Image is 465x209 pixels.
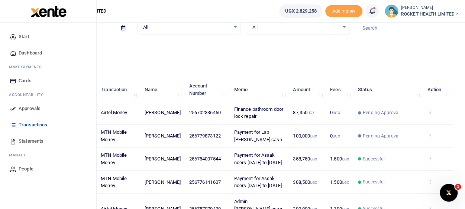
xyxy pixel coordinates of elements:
[423,78,453,101] th: Action: activate to sort column ascending
[145,133,181,139] span: [PERSON_NAME]
[13,64,42,70] span: ake Payments
[356,22,459,34] input: Search
[6,133,90,149] a: Statements
[293,156,317,162] span: 358,750
[310,134,317,138] small: UGX
[19,165,33,173] span: People
[307,111,314,115] small: UGX
[363,133,400,139] span: Pending Approval
[101,129,127,142] span: MTN Mobile Money
[6,161,90,177] a: People
[230,78,289,101] th: Memo: activate to sort column ascending
[101,152,127,165] span: MTN Mobile Money
[6,117,90,133] a: Transactions
[28,43,459,51] p: Download
[30,8,67,14] a: logo-small logo-large logo-large
[401,11,459,17] span: ROCKET HEALTH LIMITED
[325,8,362,13] a: Add money
[363,179,385,185] span: Successful
[141,78,185,101] th: Name: activate to sort column ascending
[285,7,316,15] span: UGX 2,829,258
[19,49,42,57] span: Dashboard
[189,156,220,162] span: 256784007544
[97,78,141,101] th: Transaction: activate to sort column ascending
[293,110,314,115] span: 87,350
[19,121,47,129] span: Transactions
[19,33,29,40] span: Start
[252,24,339,31] span: All
[293,179,317,185] span: 308,500
[234,176,282,189] span: Payment for Assak riders [DATE] to [DATE]
[455,184,461,190] span: 1
[6,29,90,45] a: Start
[330,110,340,115] span: 0
[101,110,127,115] span: Airtel Money
[189,179,220,185] span: 256776141607
[385,4,398,18] img: profile-user
[6,73,90,89] a: Cards
[330,133,340,139] span: 0
[310,180,317,185] small: UGX
[145,179,181,185] span: [PERSON_NAME]
[6,45,90,61] a: Dashboard
[13,152,26,158] span: anage
[325,5,362,17] span: Add money
[279,4,322,18] a: UGX 2,829,258
[189,110,220,115] span: 256702336460
[440,184,458,202] iframe: Intercom live chat
[6,61,90,73] li: M
[289,78,326,101] th: Amount: activate to sort column ascending
[19,105,41,112] span: Approvals
[354,78,423,101] th: Status: activate to sort column ascending
[326,78,354,101] th: Fees: activate to sort column ascending
[385,4,459,18] a: profile-user [PERSON_NAME] ROCKET HEALTH LIMITED
[234,106,283,119] span: Finance bathroom door lock repair
[6,100,90,117] a: Approvals
[342,180,349,185] small: UGX
[143,24,230,31] span: All
[145,156,181,162] span: [PERSON_NAME]
[325,5,362,17] li: Toup your wallet
[333,111,340,115] small: UGX
[145,110,181,115] span: [PERSON_NAME]
[14,92,43,97] span: countability
[342,157,349,161] small: UGX
[276,4,325,18] li: Wallet ballance
[6,89,90,100] li: Ac
[293,133,317,139] span: 100,000
[330,179,349,185] span: 1,500
[401,5,459,11] small: [PERSON_NAME]
[19,77,32,84] span: Cards
[185,78,230,101] th: Account Number: activate to sort column ascending
[189,133,220,139] span: 256779873122
[30,6,67,17] img: logo-large
[19,137,43,145] span: Statements
[363,109,400,116] span: Pending Approval
[234,129,282,142] span: Payment for Lab [PERSON_NAME] cash
[333,134,340,138] small: UGX
[101,176,127,189] span: MTN Mobile Money
[330,156,349,162] span: 1,500
[6,149,90,161] li: M
[310,157,317,161] small: UGX
[234,152,282,165] span: Payment for Asaak riders [DATE] to [DATE]
[363,156,385,162] span: Successful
